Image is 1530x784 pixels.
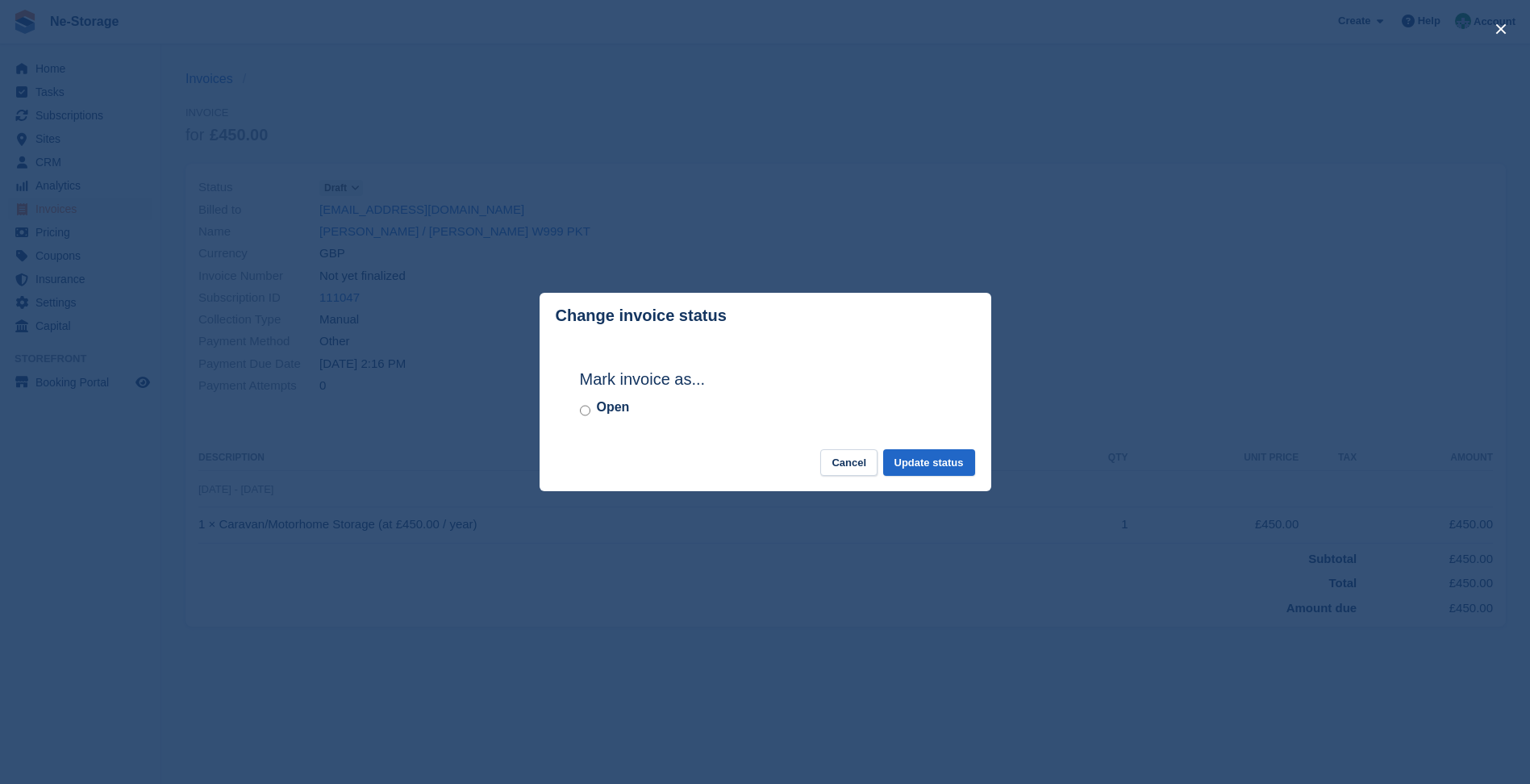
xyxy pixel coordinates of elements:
[820,449,878,476] button: Cancel
[580,367,951,391] h2: Mark invoice as...
[883,449,975,476] button: Update status
[556,307,727,325] p: Change invoice status
[597,398,630,417] label: Open
[1488,16,1514,42] button: close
